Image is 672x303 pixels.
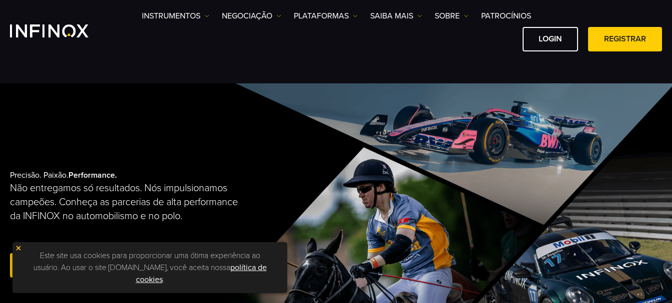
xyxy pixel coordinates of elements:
[10,154,303,296] div: Precisão. Paixão.
[142,10,209,22] a: Instrumentos
[523,27,578,51] a: Login
[68,170,117,180] strong: Performance.
[435,10,469,22] a: SOBRE
[588,27,662,51] a: Registrar
[17,247,282,288] p: Este site usa cookies para proporcionar uma ótima experiência ao usuário. Ao usar o site [DOMAIN_...
[481,10,531,22] a: Patrocínios
[10,181,245,223] p: Não entregamos só resultados. Nós impulsionamos campeões. Conheça as parcerias de alta performanc...
[15,245,22,252] img: yellow close icon
[370,10,422,22] a: Saiba mais
[294,10,358,22] a: PLATAFORMAS
[10,253,84,278] a: Registrar
[222,10,281,22] a: NEGOCIAÇÃO
[10,24,112,37] a: INFINOX Logo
